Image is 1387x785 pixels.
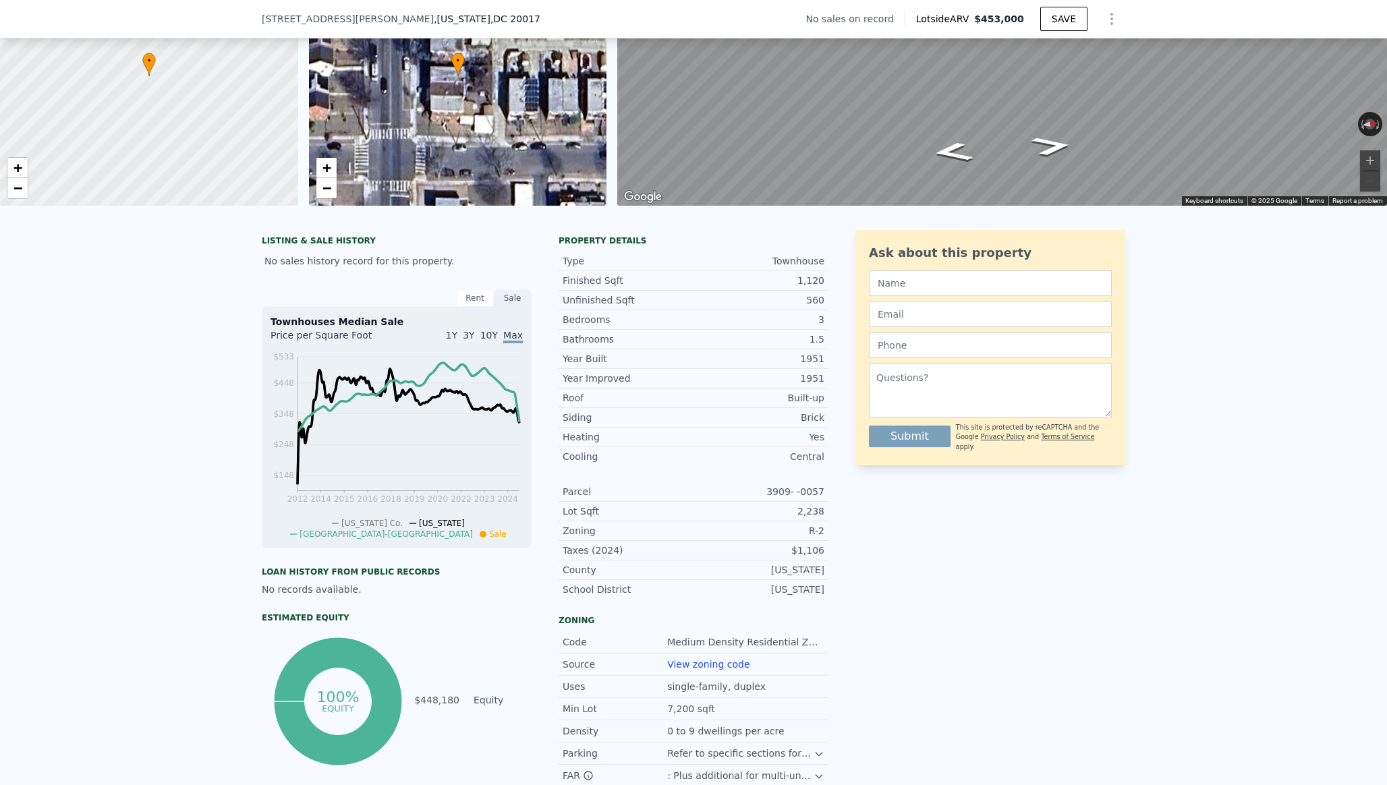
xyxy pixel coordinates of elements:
[322,179,331,196] span: −
[497,494,518,504] tspan: 2024
[693,352,824,366] div: 1951
[451,55,465,67] span: •
[428,494,449,504] tspan: 2020
[489,529,507,539] span: Sale
[667,680,768,693] div: single-family, duplex
[503,330,523,343] span: Max
[563,635,667,649] div: Code
[273,378,294,388] tspan: $448
[869,332,1112,358] input: Phone
[667,659,749,670] a: View zoning code
[563,563,693,577] div: County
[322,159,331,176] span: +
[667,635,824,649] div: Medium Density Residential Zone
[271,328,397,350] div: Price per Square Foot
[563,254,693,268] div: Type
[1041,433,1094,440] a: Terms of Service
[142,55,156,67] span: •
[559,235,828,246] div: Property details
[693,391,824,405] div: Built-up
[316,178,337,198] a: Zoom out
[1040,7,1087,31] button: SAVE
[563,544,693,557] div: Taxes (2024)
[563,332,693,346] div: Bathrooms
[419,519,465,528] span: [US_STATE]
[563,504,693,518] div: Lot Sqft
[915,138,990,167] path: Go South
[563,680,667,693] div: Uses
[667,747,814,760] div: Refer to specific sections for enclosed storage structures and garages.
[463,330,474,341] span: 3Y
[563,485,693,498] div: Parcel
[869,426,951,447] button: Submit
[667,769,814,782] div: : Plus additional for multi-unit buildings: 600 sqft for a bachelor/one bedroom, 700 sqft for two...
[13,159,22,176] span: +
[667,724,787,738] div: 0 to 9 dwellings per acre
[869,270,1112,296] input: Name
[693,450,824,463] div: Central
[380,494,401,504] tspan: 2018
[1098,5,1125,32] button: Show Options
[1357,117,1383,131] button: Reset the view
[434,12,540,26] span: , [US_STATE]
[300,529,473,539] span: [GEOGRAPHIC_DATA]-[GEOGRAPHIC_DATA]
[693,332,824,346] div: 1.5
[563,524,693,537] div: Zoning
[262,12,434,26] span: [STREET_ADDRESS][PERSON_NAME]
[494,289,532,307] div: Sale
[451,53,465,76] div: •
[316,689,359,705] tspan: 100%
[471,693,532,707] td: Equity
[693,313,824,326] div: 3
[358,494,378,504] tspan: 2016
[7,178,28,198] a: Zoom out
[1358,112,1365,136] button: Rotate counterclockwise
[1305,197,1324,204] a: Terms (opens in new tab)
[1360,150,1380,171] button: Zoom in
[563,313,693,326] div: Bedrooms
[693,274,824,287] div: 1,120
[563,372,693,385] div: Year Improved
[693,372,824,385] div: 1951
[1360,171,1380,192] button: Zoom out
[404,494,425,504] tspan: 2019
[869,243,1112,262] div: Ask about this property
[621,188,665,206] img: Google
[693,430,824,444] div: Yes
[563,702,667,716] div: Min Lot
[563,769,667,782] div: FAR
[563,724,667,738] div: Density
[693,563,824,577] div: [US_STATE]
[322,703,354,713] tspan: equity
[316,158,337,178] a: Zoom in
[693,504,824,518] div: 2,238
[916,12,974,26] span: Lotside ARV
[262,249,532,273] div: No sales history record for this property.
[13,179,22,196] span: −
[262,612,532,623] div: Estimated Equity
[563,747,667,760] div: Parking
[563,658,667,671] div: Source
[262,235,532,249] div: LISTING & SALE HISTORY
[693,524,824,537] div: R-2
[563,430,693,444] div: Heating
[563,583,693,596] div: School District
[456,289,494,307] div: Rent
[310,494,331,504] tspan: 2014
[693,544,824,557] div: $1,106
[1376,112,1383,136] button: Rotate clockwise
[563,293,693,307] div: Unfinished Sqft
[693,254,824,268] div: Townhouse
[621,188,665,206] a: Open this area in Google Maps (opens a new window)
[1185,196,1243,206] button: Keyboard shortcuts
[262,583,532,596] div: No records available.
[563,411,693,424] div: Siding
[693,485,824,498] div: 3909- -0057
[806,12,905,26] div: No sales on record
[693,583,824,596] div: [US_STATE]
[1251,197,1297,204] span: © 2025 Google
[451,494,472,504] tspan: 2022
[563,450,693,463] div: Cooling
[273,440,294,449] tspan: $248
[273,409,294,419] tspan: $348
